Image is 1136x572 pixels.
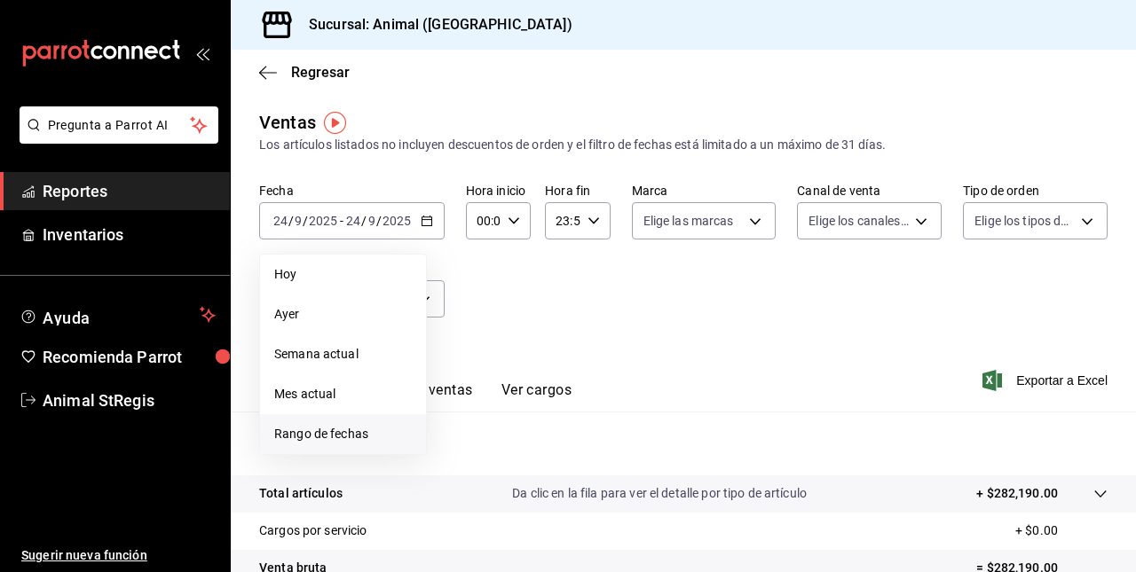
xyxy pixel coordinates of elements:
img: Marcador de información sobre herramientas [324,112,346,134]
button: open_drawer_menu [195,46,209,60]
div: Pestañas de navegación [288,381,572,411]
span: Elige los canales de venta [809,212,909,230]
font: Reportes [43,182,107,200]
label: Marca [632,184,777,197]
button: Ver ventas [403,381,473,411]
h3: Sucursal: Animal ([GEOGRAPHIC_DATA]) [295,14,572,35]
input: -- [294,214,303,228]
button: Regresar [259,64,350,81]
label: Hora fin [545,184,610,197]
span: Regresar [291,64,350,81]
span: Semana actual [274,345,412,364]
span: / [288,214,294,228]
p: + $0.00 [1015,521,1108,540]
p: Cargos por servicio [259,521,367,540]
input: ---- [308,214,338,228]
span: Mes actual [274,385,412,404]
button: Exportar a Excel [986,370,1108,391]
input: -- [367,214,376,228]
span: - [340,214,343,228]
span: Elige los tipos de orden [974,212,1075,230]
font: Inventarios [43,225,123,244]
font: Recomienda Parrot [43,348,182,366]
span: / [303,214,308,228]
span: / [376,214,382,228]
input: ---- [382,214,412,228]
font: Animal StRegis [43,391,154,410]
font: Exportar a Excel [1016,373,1108,388]
label: Canal de venta [797,184,942,197]
div: Ventas [259,109,316,136]
label: Fecha [259,184,445,197]
p: Da clic en la fila para ver el detalle por tipo de artículo [512,484,807,503]
span: Elige las marcas [643,212,734,230]
p: + $282,190.00 [976,484,1058,503]
label: Hora inicio [466,184,531,197]
a: Pregunta a Parrot AI [12,129,218,147]
div: Los artículos listados no incluyen descuentos de orden y el filtro de fechas está limitado a un m... [259,136,1108,154]
span: Hoy [274,265,412,284]
span: Pregunta a Parrot AI [48,116,191,135]
input: -- [345,214,361,228]
button: Ver cargos [501,381,572,411]
span: / [361,214,367,228]
label: Tipo de orden [963,184,1108,197]
input: -- [272,214,288,228]
button: Pregunta a Parrot AI [20,106,218,144]
p: Resumen [259,433,1108,454]
span: Ayuda [43,304,193,325]
span: Rango de fechas [274,425,412,443]
span: Ayer [274,305,412,324]
p: Total artículos [259,484,343,503]
font: Sugerir nueva función [21,548,147,562]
